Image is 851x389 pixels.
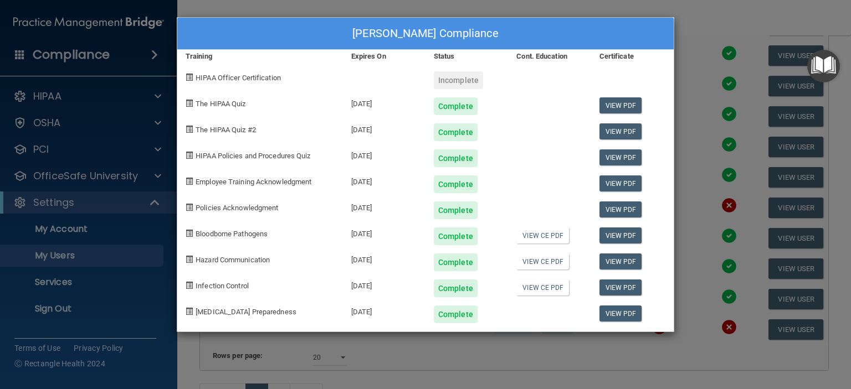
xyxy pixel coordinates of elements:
div: [DATE] [343,193,425,219]
div: Complete [434,279,478,297]
span: Bloodborne Pathogens [196,230,268,238]
div: Training [177,50,343,63]
div: Complete [434,227,478,245]
div: Complete [434,123,478,141]
div: [DATE] [343,115,425,141]
div: Complete [434,97,478,115]
a: View PDF [599,97,642,113]
span: [MEDICAL_DATA] Preparedness [196,308,296,316]
a: View PDF [599,175,642,191]
button: Open Resource Center [807,50,840,82]
div: Complete [434,201,478,219]
div: [DATE] [343,167,425,193]
div: Incomplete [434,71,483,89]
a: View PDF [599,253,642,269]
a: View CE PDF [516,253,569,269]
div: Expires On [343,50,425,63]
div: Complete [434,253,478,271]
div: Certificate [591,50,674,63]
div: [DATE] [343,271,425,297]
a: View PDF [599,149,642,165]
span: Infection Control [196,282,249,290]
span: Employee Training Acknowledgment [196,178,311,186]
a: View PDF [599,201,642,217]
div: Status [425,50,508,63]
div: Cont. Education [508,50,591,63]
div: [DATE] [343,297,425,323]
a: View PDF [599,279,642,295]
a: View CE PDF [516,279,569,295]
div: Complete [434,305,478,323]
span: The HIPAA Quiz [196,100,245,108]
a: View CE PDF [516,227,569,243]
div: [DATE] [343,89,425,115]
div: [DATE] [343,219,425,245]
span: HIPAA Policies and Procedures Quiz [196,152,310,160]
div: [DATE] [343,141,425,167]
div: [PERSON_NAME] Compliance [177,18,674,50]
span: The HIPAA Quiz #2 [196,126,256,134]
span: HIPAA Officer Certification [196,74,281,82]
div: Complete [434,175,478,193]
a: View PDF [599,305,642,321]
div: Complete [434,149,478,167]
div: [DATE] [343,245,425,271]
a: View PDF [599,227,642,243]
span: Hazard Communication [196,256,270,264]
span: Policies Acknowledgment [196,204,278,212]
a: View PDF [599,123,642,139]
